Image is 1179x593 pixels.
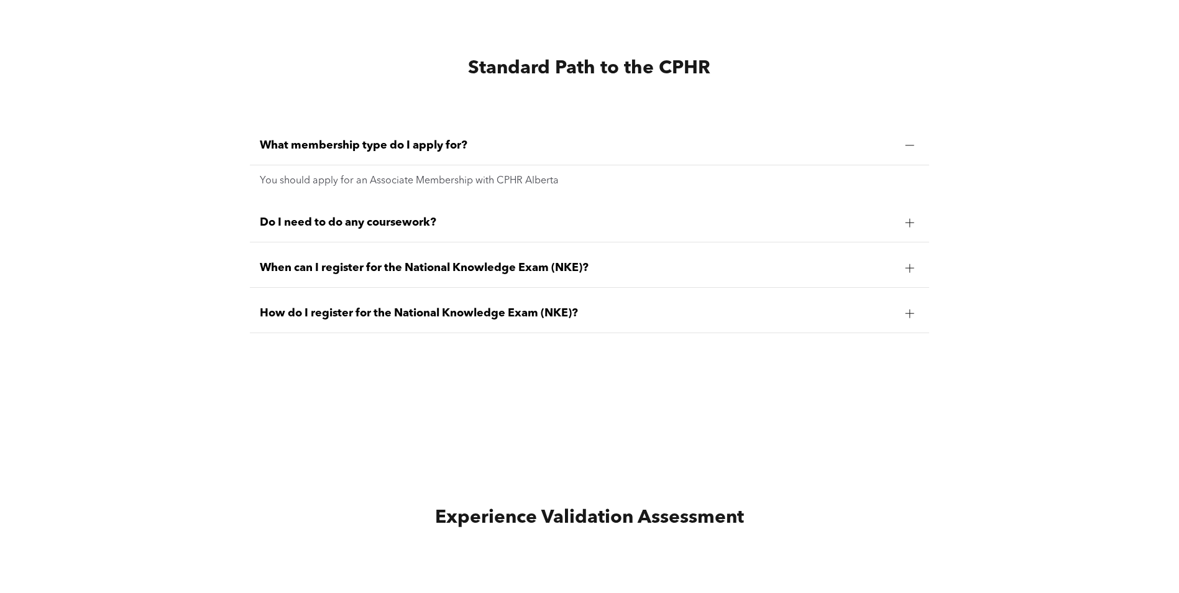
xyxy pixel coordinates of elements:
p: You should apply for an Associate Membership with CPHR Alberta [260,175,919,187]
span: Experience Validation Assessment [435,508,744,527]
span: When can I register for the National Knowledge Exam (NKE)? [260,261,895,275]
span: What membership type do I apply for? [260,139,895,152]
span: Do I need to do any coursework? [260,216,895,229]
span: Standard Path to the CPHR [468,59,710,78]
span: How do I register for the National Knowledge Exam (NKE)? [260,306,895,320]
